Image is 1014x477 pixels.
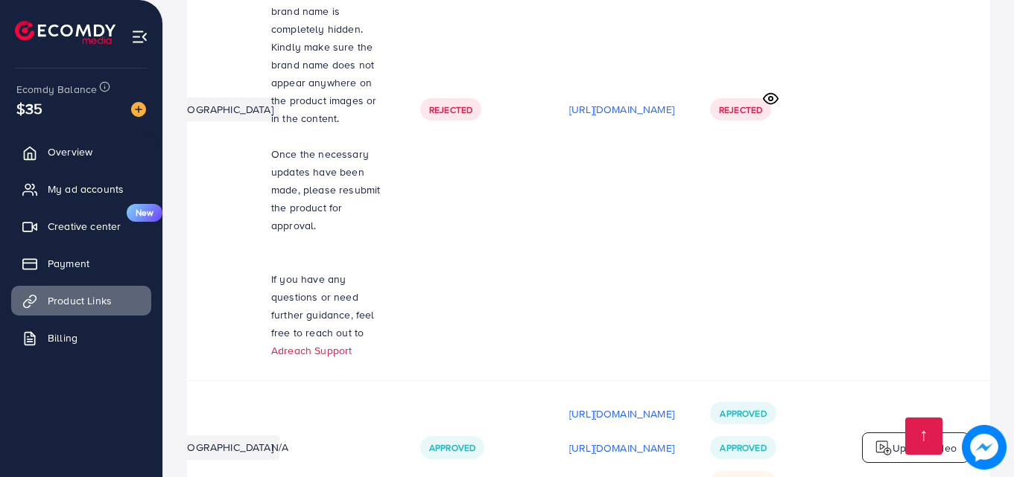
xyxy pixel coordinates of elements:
img: image [962,425,1007,470]
span: $35 [16,97,42,119]
span: N/A [271,440,288,455]
span: Payment [48,256,89,271]
p: Once the necessary updates have been made, please resubmit the product for approval. [271,145,384,234]
span: Product Links [48,293,112,308]
img: logo [875,439,893,457]
img: image [131,102,146,117]
span: Ecomdy Balance [16,82,97,97]
a: My ad accounts [11,174,151,204]
a: Billing [11,323,151,353]
p: [URL][DOMAIN_NAME] [569,100,674,118]
img: logo [15,21,115,44]
span: New [127,204,162,222]
p: [URL][DOMAIN_NAME] [569,405,674,423]
span: Approved [720,441,766,454]
p: Upload video [893,439,957,457]
span: Creative center [48,219,121,234]
a: Overview [11,137,151,167]
span: Rejected [719,103,762,116]
span: Rejected [429,103,472,116]
a: Product Links [11,286,151,316]
span: Approved [429,441,475,454]
a: Creative centerNew [11,211,151,241]
span: If you have any questions or need further guidance, feel free to reach out to [271,272,375,340]
li: [GEOGRAPHIC_DATA] [165,435,279,459]
a: Adreach Support [271,343,352,358]
span: Billing [48,330,77,345]
img: menu [131,28,148,45]
span: Overview [48,144,92,159]
li: [GEOGRAPHIC_DATA] [165,97,279,121]
span: Approved [720,407,766,420]
a: Payment [11,249,151,278]
p: [URL][DOMAIN_NAME] [569,439,674,457]
span: My ad accounts [48,182,124,196]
